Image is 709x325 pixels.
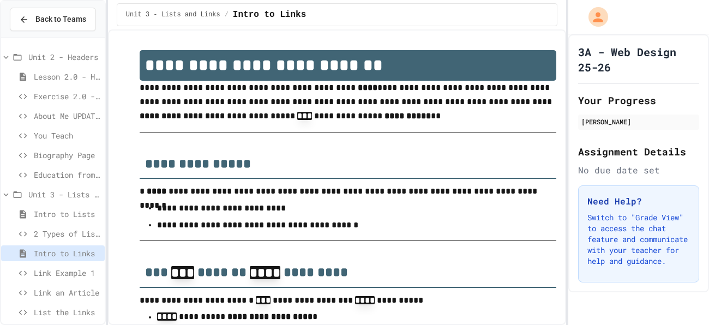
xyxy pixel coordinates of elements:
[34,208,100,220] span: Intro to Lists
[126,10,220,19] span: Unit 3 - Lists and Links
[34,287,100,298] span: Link an Article
[577,4,611,29] div: My Account
[578,144,699,159] h2: Assignment Details
[587,195,690,208] h3: Need Help?
[34,149,100,161] span: Biography Page
[34,306,100,318] span: List the Links
[34,267,100,279] span: Link Example 1
[35,14,86,25] span: Back to Teams
[587,212,690,267] p: Switch to "Grade View" to access the chat feature and communicate with your teacher for help and ...
[578,44,699,75] h1: 3A - Web Design 25-26
[34,71,100,82] span: Lesson 2.0 - Headers
[578,164,699,177] div: No due date set
[34,110,100,122] span: About Me UPDATE with Headers
[34,248,100,259] span: Intro to Links
[578,93,699,108] h2: Your Progress
[10,8,96,31] button: Back to Teams
[581,117,696,127] div: [PERSON_NAME]
[34,91,100,102] span: Exercise 2.0 - Header Practice
[28,189,100,200] span: Unit 3 - Lists and Links
[34,130,100,141] span: You Teach
[233,8,306,21] span: Intro to Links
[28,51,100,63] span: Unit 2 - Headers
[225,10,229,19] span: /
[34,169,100,180] span: Education from Scratch
[34,228,100,239] span: 2 Types of Lists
